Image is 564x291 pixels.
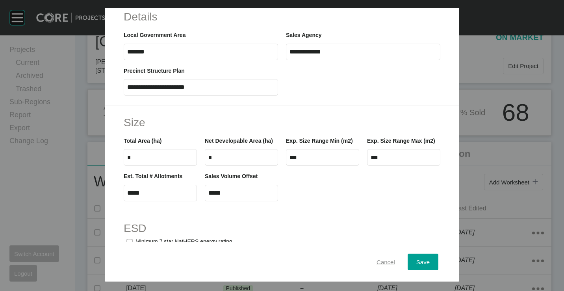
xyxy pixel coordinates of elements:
[124,221,440,236] h2: ESD
[416,258,430,265] span: Save
[124,9,440,24] h2: Details
[135,238,232,246] p: Minimum 7 star NatHERS energy rating
[124,32,186,38] label: Local Government Area
[205,173,258,179] label: Sales Volume Offset
[367,138,435,144] label: Exp. Size Range Max (m2)
[286,32,322,38] label: Sales Agency
[124,115,440,130] h2: Size
[124,68,185,74] label: Precinct Structure Plan
[124,173,182,179] label: Est. Total # Allotments
[377,258,395,265] span: Cancel
[368,254,404,270] button: Cancel
[286,138,353,144] label: Exp. Size Range Min (m2)
[408,254,438,270] button: Save
[205,138,273,144] label: Net Developable Area (ha)
[124,138,161,144] label: Total Area (ha)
